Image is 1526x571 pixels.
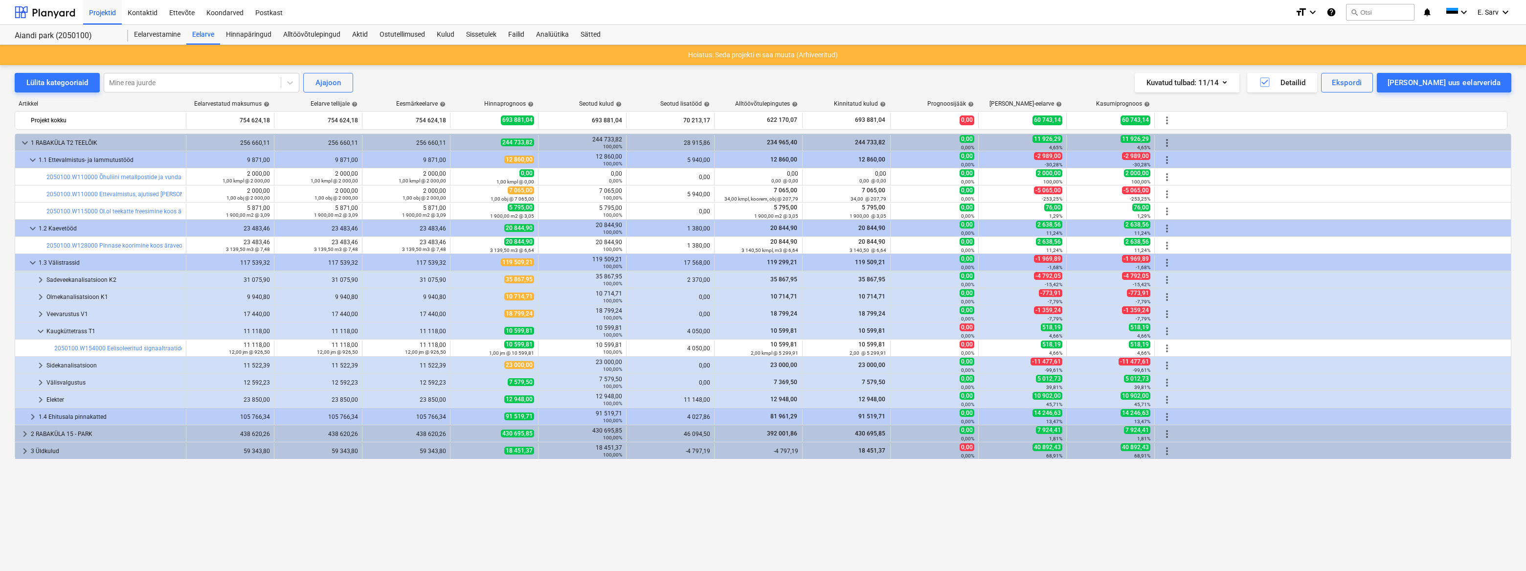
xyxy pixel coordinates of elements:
[960,186,974,194] span: 0,00
[314,212,358,218] small: 1 900,00 m2 @ 3,09
[278,294,358,300] div: 9 940,80
[366,139,446,146] div: 256 660,11
[1478,8,1499,16] span: E. Sarv
[508,186,534,194] span: 7 065,00
[15,100,186,107] div: Artikkel
[35,291,46,303] span: keyboard_arrow_right
[1137,213,1150,219] small: 1,29%
[542,170,622,184] div: 0,00
[857,156,886,163] span: 12 860,00
[223,178,270,183] small: 1,00 kmpl @ 2 000,00
[1326,6,1336,18] i: Abikeskus
[1161,137,1173,149] span: Rohkem tegevusi
[1046,248,1062,253] small: 11,24%
[603,247,622,252] small: 100,00%
[19,428,31,440] span: keyboard_arrow_right
[1161,206,1173,217] span: Rohkem tegevusi
[1161,394,1173,406] span: Rohkem tegevusi
[960,115,974,125] span: 0,00
[303,73,353,92] button: Ajajoon
[850,213,886,219] small: 1 900,00 @ 3,05
[26,76,88,89] div: Lülita kategooriaid
[542,222,622,235] div: 20 844,90
[790,101,798,107] span: help
[190,139,270,146] div: 256 660,11
[961,265,974,270] small: 0,00%
[27,154,39,166] span: keyboard_arrow_down
[403,195,446,201] small: 1,00 obj @ 2 000,00
[718,170,798,184] div: 0,00
[226,195,270,201] small: 1,00 obj @ 2 000,00
[1161,257,1173,269] span: Rohkem tegevusi
[501,138,534,146] span: 244 733,82
[857,293,886,300] span: 10 714,71
[603,264,622,269] small: 100,00%
[771,178,798,183] small: 0,00 @ 0,00
[1036,238,1062,246] span: 2 638,56
[857,276,886,283] span: 35 867,95
[46,174,240,181] a: 2050100.W110000 Õhuliini metallpostide ja vundamentide utiliseerimine
[311,100,358,107] div: Eelarve tellijale
[46,289,182,305] div: Olmekanalisatsioon K1
[374,25,431,45] div: Ostutellimused
[1034,272,1062,280] span: -4 792,05
[27,257,39,269] span: keyboard_arrow_down
[366,225,446,232] div: 23 483,46
[603,212,622,218] small: 100,00%
[226,247,270,252] small: 3 139,50 m3 @ 7,48
[35,325,46,337] span: keyboard_arrow_down
[1388,76,1501,89] div: [PERSON_NAME] uus eelarverida
[366,205,446,218] div: 5 871,00
[220,25,277,45] div: Hinnapäringud
[1346,4,1414,21] button: Otsi
[496,179,534,184] small: 1,00 kmpl @ 0,00
[402,247,446,252] small: 3 139,50 m3 @ 7,48
[46,272,182,288] div: Sadeveekanalisatsioon K2
[1043,179,1062,184] small: 100,00%
[1131,179,1150,184] small: 100,00%
[1124,221,1150,228] span: 2 638,56
[39,255,182,271] div: 1.3 Välistrassid
[128,25,186,45] div: Eelarvestamine
[315,76,341,89] div: Ajajoon
[346,25,374,45] a: Aktid
[1477,524,1526,571] iframe: Chat Widget
[19,445,31,457] span: keyboard_arrow_right
[766,139,798,146] span: 234 965,40
[854,116,886,124] span: 693 881,04
[19,137,31,149] span: keyboard_arrow_down
[1161,325,1173,337] span: Rohkem tegevusi
[1137,145,1150,150] small: 4,65%
[1032,115,1062,125] span: 60 743,14
[39,152,182,168] div: 1.1 Ettevalmistus- ja lammutustööd
[504,238,534,246] span: 20 844,90
[190,113,270,128] div: 754 624,18
[1161,188,1173,200] span: Rohkem tegevusi
[1161,343,1173,354] span: Rohkem tegevusi
[46,191,224,198] a: 2050100.W110000 Ettevalmistus, ajutised [PERSON_NAME] platsid
[960,289,974,297] span: 0,00
[277,25,346,45] a: Alltöövõtulepingud
[366,294,446,300] div: 9 940,80
[603,195,622,201] small: 100,00%
[54,345,338,352] a: 2050100.W154000 Eelisoleeritud signaaltraatidega toru DN200/400; DN200/355, sh põlved, muhvid, otsad
[1161,377,1173,388] span: Rohkem tegevusi
[688,50,838,60] p: Hoiatus: Seda projekti ei saa muuta (Arhiveeritud)
[630,259,710,266] div: 17 568,00
[1307,6,1319,18] i: keyboard_arrow_down
[278,187,358,201] div: 2 000,00
[773,187,798,194] span: 7 065,00
[262,101,269,107] span: help
[1049,213,1062,219] small: 1,29%
[504,293,534,300] span: 10 714,71
[1458,6,1470,18] i: keyboard_arrow_down
[542,290,622,304] div: 10 714,71
[575,25,606,45] a: Sätted
[278,205,358,218] div: 5 871,00
[542,256,622,270] div: 119 509,21
[854,259,886,266] span: 119 509,21
[603,161,622,166] small: 100,00%
[484,100,534,107] div: Hinnaprognoos
[724,196,798,202] small: 34,00 kmpl, koorem, obj @ 207,79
